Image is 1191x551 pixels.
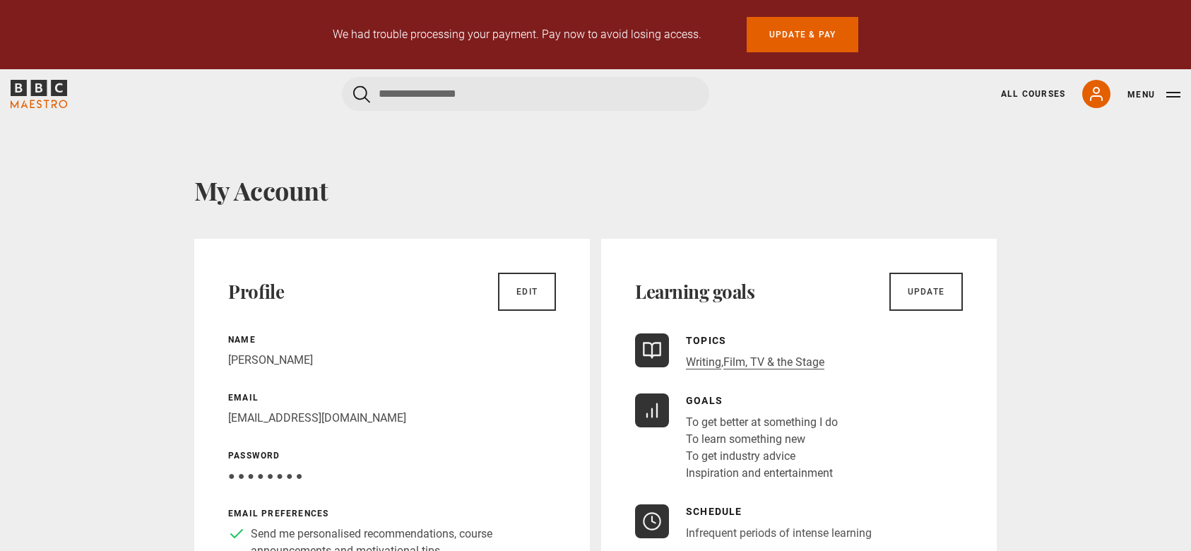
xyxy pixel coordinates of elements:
[228,280,284,303] h2: Profile
[686,448,838,465] li: To get industry advice
[1001,88,1065,100] a: All Courses
[228,333,556,346] p: Name
[228,469,302,482] span: ● ● ● ● ● ● ● ●
[333,26,701,43] p: We had trouble processing your payment. Pay now to avoid losing access.
[228,391,556,404] p: Email
[228,507,556,520] p: Email preferences
[635,280,754,303] h2: Learning goals
[723,355,824,369] a: Film, TV & the Stage
[747,17,858,52] a: Update & Pay
[498,273,556,311] a: Edit
[686,393,838,408] p: Goals
[194,175,997,205] h1: My Account
[686,333,824,348] p: Topics
[686,354,824,371] p: ,
[11,80,67,108] svg: BBC Maestro
[686,414,838,431] li: To get better at something I do
[228,449,556,462] p: Password
[342,77,709,111] input: Search
[686,355,721,369] a: Writing
[686,525,872,542] p: Infrequent periods of intense learning
[228,352,556,369] p: [PERSON_NAME]
[686,431,838,448] li: To learn something new
[228,410,556,427] p: [EMAIL_ADDRESS][DOMAIN_NAME]
[686,465,838,482] li: Inspiration and entertainment
[353,85,370,103] button: Submit the search query
[686,504,872,519] p: Schedule
[1127,88,1180,102] button: Toggle navigation
[889,273,963,311] a: Update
